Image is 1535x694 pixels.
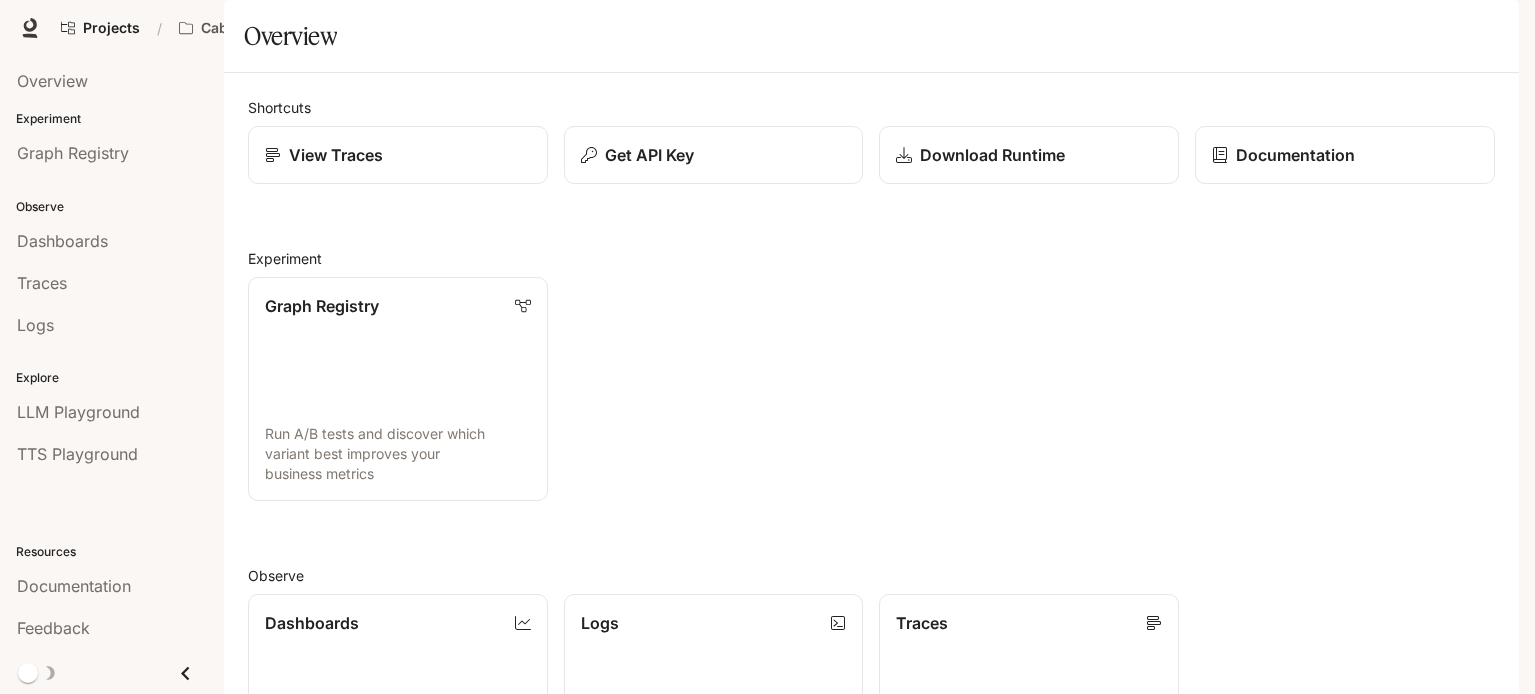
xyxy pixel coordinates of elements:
h1: Overview [244,16,337,56]
h2: Observe [248,565,1495,586]
a: Graph RegistryRun A/B tests and discover which variant best improves your business metrics [248,277,548,501]
button: Get API Key [564,126,863,184]
p: Graph Registry [265,294,379,318]
a: View Traces [248,126,548,184]
p: Traces [896,611,948,635]
p: Dashboards [265,611,359,635]
button: All workspaces [170,8,331,48]
a: Documentation [1195,126,1495,184]
a: Download Runtime [879,126,1179,184]
span: Projects [83,20,140,37]
p: Cabo Pen Pals [201,20,300,37]
p: Run A/B tests and discover which variant best improves your business metrics [265,424,531,484]
div: / [149,18,170,39]
h2: Shortcuts [248,97,1495,118]
p: Documentation [1236,143,1355,167]
p: Get API Key [605,143,694,167]
p: Logs [581,611,619,635]
h2: Experiment [248,248,1495,269]
p: View Traces [289,143,383,167]
a: Go to projects [52,8,149,48]
p: Download Runtime [920,143,1065,167]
